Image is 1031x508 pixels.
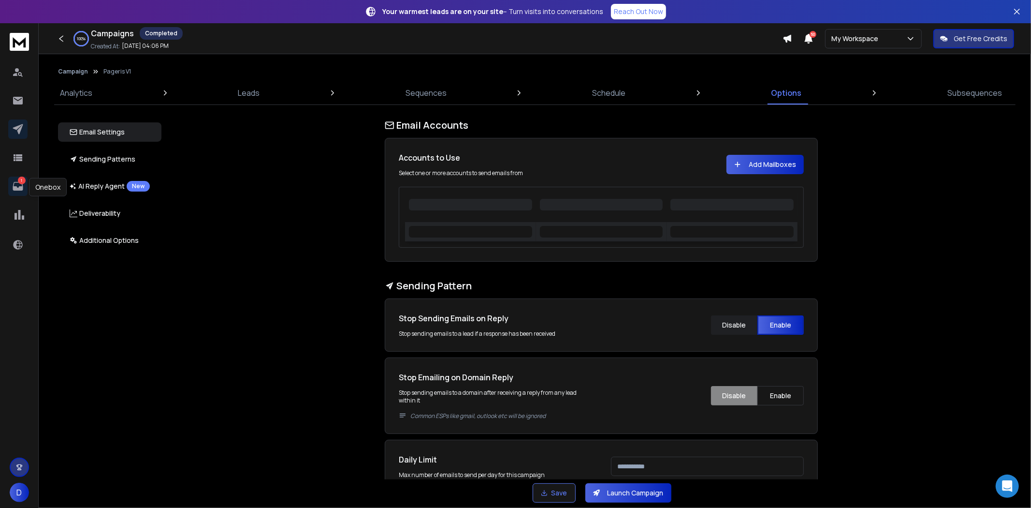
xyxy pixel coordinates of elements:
[77,36,86,42] p: 100 %
[810,31,816,38] span: 50
[58,122,161,142] button: Email Settings
[58,68,88,75] button: Campaign
[996,475,1019,498] div: Open Intercom Messenger
[400,81,452,105] a: Sequences
[611,4,666,19] a: Reach Out Now
[382,7,503,16] strong: Your warmest leads are on your site
[947,87,1002,99] p: Subsequences
[103,68,131,75] p: Pageris V1
[592,87,625,99] p: Schedule
[18,177,26,184] p: 1
[60,87,92,99] p: Analytics
[140,27,183,40] div: Completed
[10,483,29,502] button: D
[771,87,802,99] p: Options
[91,43,120,50] p: Created At:
[382,7,603,16] p: – Turn visits into conversations
[586,81,631,105] a: Schedule
[122,42,169,50] p: [DATE] 04:06 PM
[232,81,265,105] a: Leads
[942,81,1008,105] a: Subsequences
[10,33,29,51] img: logo
[406,87,447,99] p: Sequences
[54,81,98,105] a: Analytics
[831,34,882,44] p: My Workspace
[385,119,818,132] h1: Email Accounts
[91,28,134,39] h1: Campaigns
[238,87,260,99] p: Leads
[933,29,1014,48] button: Get Free Credits
[614,7,663,16] p: Reach Out Now
[954,34,1007,44] p: Get Free Credits
[766,81,808,105] a: Options
[70,127,125,137] p: Email Settings
[8,177,28,196] a: 1
[29,178,67,196] div: Onebox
